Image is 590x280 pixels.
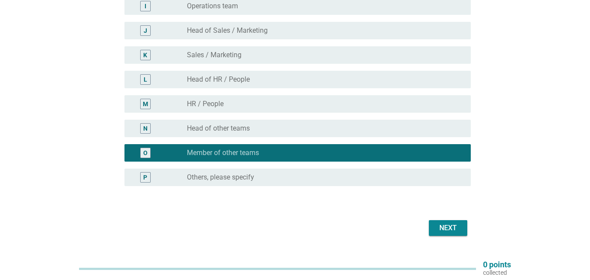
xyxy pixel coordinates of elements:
[436,223,460,233] div: Next
[143,100,148,109] div: M
[187,26,268,35] label: Head of Sales / Marketing
[144,75,147,84] div: L
[429,220,467,236] button: Next
[187,75,250,84] label: Head of HR / People
[143,124,148,133] div: N
[144,26,147,35] div: J
[143,149,148,158] div: O
[145,2,146,11] div: I
[143,173,147,182] div: P
[187,149,259,157] label: Member of other teams
[187,2,238,10] label: Operations team
[143,51,147,60] div: K
[483,269,511,277] p: collected
[187,51,242,59] label: Sales / Marketing
[483,261,511,269] p: 0 points
[187,100,224,108] label: HR / People
[187,173,254,182] label: Others, please specify
[187,124,250,133] label: Head of other teams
